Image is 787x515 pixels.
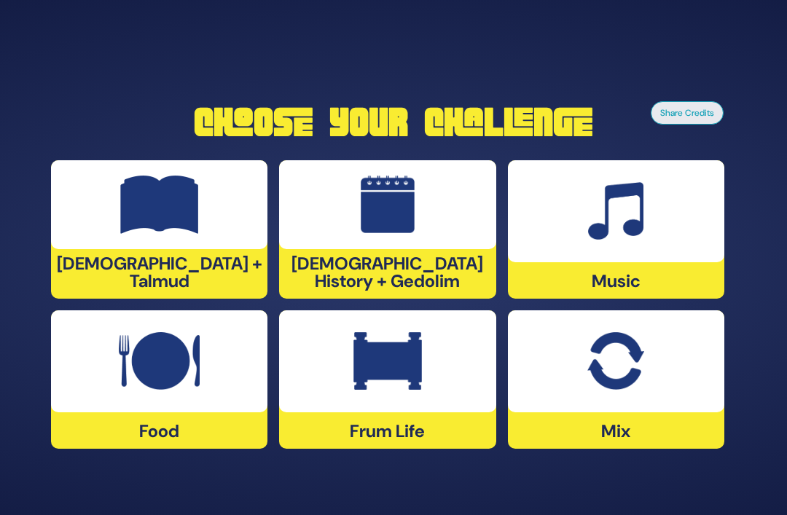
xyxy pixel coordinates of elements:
div: [DEMOGRAPHIC_DATA] + Talmud [51,160,267,299]
img: Jewish History + Gedolim [361,176,415,234]
div: Mix [508,310,724,449]
button: Share Credits [651,101,724,125]
img: Food [119,332,200,390]
img: Mix [587,332,644,390]
img: Tanach + Talmud [120,176,199,234]
div: Music [508,160,724,299]
h1: Choose Your Challenge [51,102,736,143]
div: [DEMOGRAPHIC_DATA] History + Gedolim [279,160,496,299]
img: Music [588,182,644,240]
div: Food [51,310,267,449]
div: Frum Life [279,310,496,449]
img: Frum Life [353,332,422,390]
